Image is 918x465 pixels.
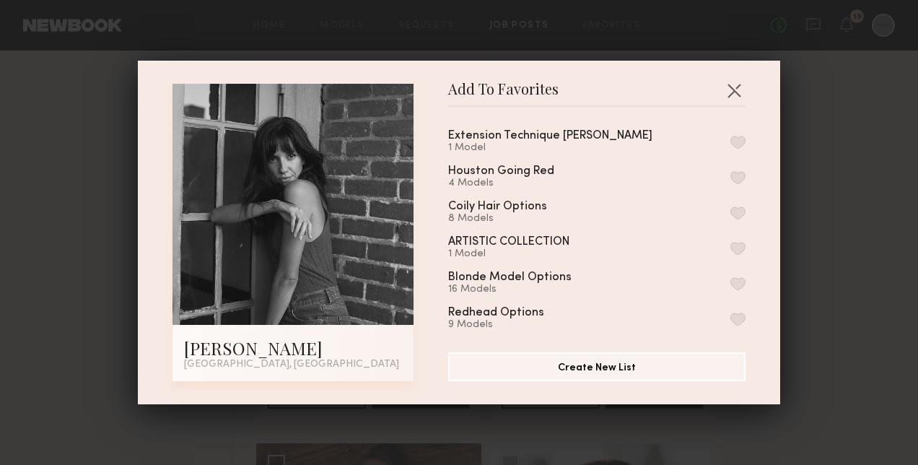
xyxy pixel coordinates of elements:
div: 9 Models [448,319,579,331]
div: Houston Going Red [448,165,554,178]
div: Coily Hair Options [448,201,547,213]
div: 16 Models [448,284,606,295]
div: [GEOGRAPHIC_DATA], [GEOGRAPHIC_DATA] [184,360,402,370]
div: 1 Model [448,142,687,154]
div: 8 Models [448,213,582,225]
div: Redhead Options [448,307,544,319]
div: [PERSON_NAME] [184,336,402,360]
div: ARTISTIC COLLECTION [448,236,569,248]
button: Close [722,79,746,102]
button: Create New List [448,352,746,381]
div: 1 Model [448,248,604,260]
div: Blonde Model Options [448,271,572,284]
span: Add To Favorites [448,84,559,105]
div: Extension Technique [PERSON_NAME] [448,130,652,142]
div: 4 Models [448,178,589,189]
